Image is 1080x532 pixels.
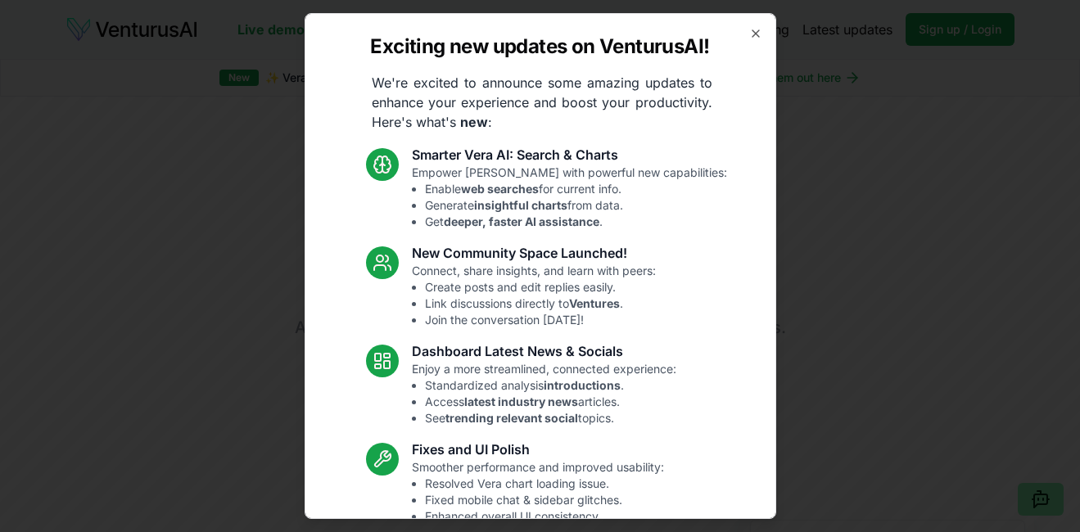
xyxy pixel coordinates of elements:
strong: trending relevant social [445,411,578,425]
p: Empower [PERSON_NAME] with powerful new capabilities: [412,165,727,230]
li: Enhanced overall UI consistency. [425,508,664,525]
p: Enjoy a more streamlined, connected experience: [412,361,676,426]
strong: Ventures [569,296,620,310]
li: Join the conversation [DATE]! [425,312,656,328]
strong: new [460,114,488,130]
li: Resolved Vera chart loading issue. [425,476,664,492]
li: Generate from data. [425,197,727,214]
strong: latest industry news [464,394,578,408]
h3: Smarter Vera AI: Search & Charts [412,145,727,165]
li: Get . [425,214,727,230]
strong: insightful charts [474,198,567,212]
li: Create posts and edit replies easily. [425,279,656,295]
li: Access articles. [425,394,676,410]
li: Link discussions directly to . [425,295,656,312]
p: Smoother performance and improved usability: [412,459,664,525]
p: We're excited to announce some amazing updates to enhance your experience and boost your producti... [359,73,725,132]
h2: Exciting new updates on VenturusAI! [370,34,709,60]
strong: introductions [544,378,621,392]
h3: New Community Space Launched! [412,243,656,263]
p: Connect, share insights, and learn with peers: [412,263,656,328]
strong: web searches [461,182,539,196]
li: Fixed mobile chat & sidebar glitches. [425,492,664,508]
strong: deeper, faster AI assistance [444,214,599,228]
h3: Dashboard Latest News & Socials [412,341,676,361]
li: Enable for current info. [425,181,727,197]
h3: Fixes and UI Polish [412,440,664,459]
li: See topics. [425,410,676,426]
li: Standardized analysis . [425,377,676,394]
